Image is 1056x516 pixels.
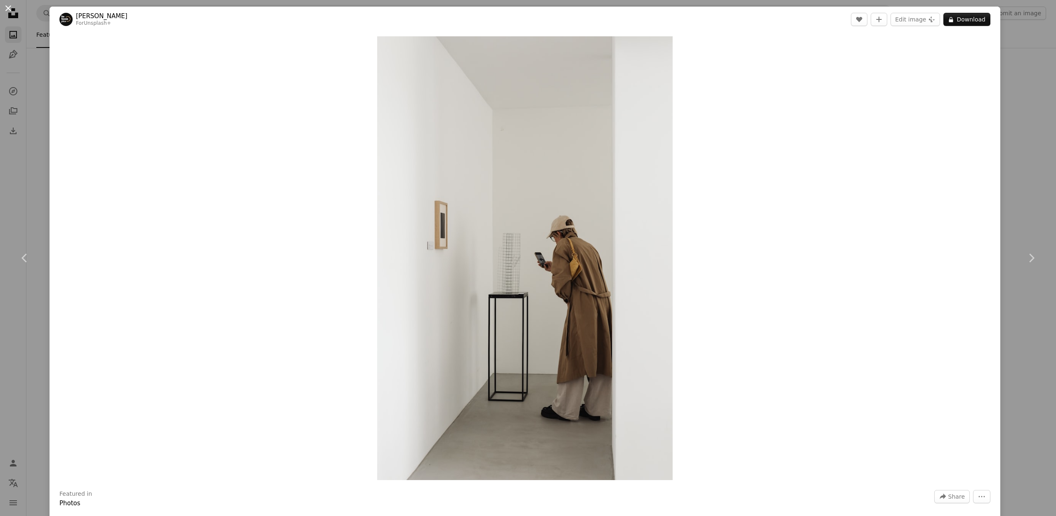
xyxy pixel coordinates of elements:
a: Unsplash+ [84,20,111,26]
a: Next [1006,218,1056,298]
h3: Featured in [59,490,92,498]
a: Photos [59,499,80,507]
button: Zoom in on this image [377,36,673,480]
button: More Actions [973,490,990,503]
img: Person looking at art in a gallery with a smartphone. [377,36,673,480]
button: Download [943,13,990,26]
img: Go to Karolina Grabowska's profile [59,13,73,26]
button: Like [851,13,867,26]
a: [PERSON_NAME] [76,12,128,20]
button: Add to Collection [871,13,887,26]
span: Share [948,490,965,503]
div: For [76,20,128,27]
button: Share this image [934,490,970,503]
button: Edit image [891,13,940,26]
